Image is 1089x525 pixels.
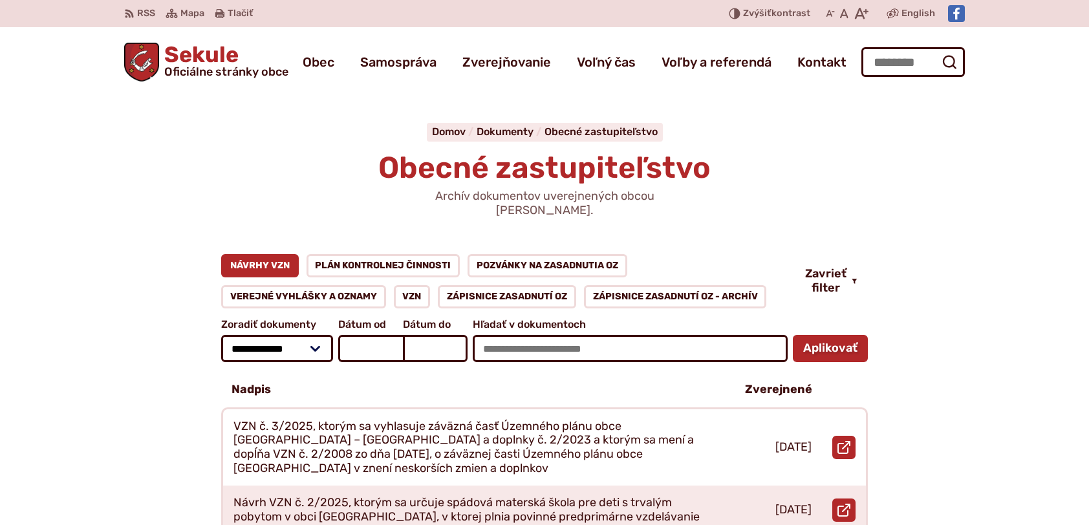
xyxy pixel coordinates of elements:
[124,43,159,81] img: Prejsť na domovskú stránku
[360,44,437,80] a: Samospráva
[743,8,810,19] span: kontrast
[432,125,466,138] span: Domov
[378,150,711,186] span: Obecné zastupiteľstvo
[307,254,460,277] a: Plán kontrolnej činnosti
[899,6,938,21] a: English
[948,5,965,22] img: Prejsť na Facebook stránku
[338,335,403,362] input: Dátum od
[577,44,636,80] a: Voľný čas
[795,267,868,295] button: Zavrieť filter
[743,8,771,19] span: Zvýšiť
[232,383,271,397] p: Nadpis
[438,285,576,308] a: Zápisnice zasadnutí OZ
[901,6,935,21] span: English
[473,335,788,362] input: Hľadať v dokumentoch
[233,496,715,524] p: Návrh VZN č. 2/2025, ktorým sa určuje spádová materská škola pre deti s trvalým pobytom v obci [G...
[793,335,868,362] button: Aplikovať
[805,267,846,295] span: Zavrieť filter
[338,319,403,330] span: Dátum od
[124,43,288,81] a: Logo Sekule, prejsť na domovskú stránku.
[775,503,812,517] p: [DATE]
[180,6,204,21] span: Mapa
[662,44,771,80] a: Voľby a referendá
[164,66,288,78] span: Oficiálne stránky obce
[394,285,431,308] a: VZN
[221,319,333,330] span: Zoradiť dokumenty
[221,285,386,308] a: Verejné vyhlášky a oznamy
[745,383,812,397] p: Zverejnené
[233,420,715,475] p: VZN č. 3/2025, ktorým sa vyhlasuje záväzná časť Územného plánu obce [GEOGRAPHIC_DATA] – [GEOGRAPH...
[544,125,658,138] a: Obecné zastupiteľstvo
[403,335,468,362] input: Dátum do
[797,44,846,80] a: Kontakt
[303,44,334,80] a: Obec
[221,335,333,362] select: Zoradiť dokumenty
[477,125,544,138] a: Dokumenty
[473,319,788,330] span: Hľadať v dokumentoch
[468,254,627,277] a: Pozvánky na zasadnutia OZ
[775,440,812,455] p: [DATE]
[432,125,477,138] a: Domov
[403,319,468,330] span: Dátum do
[228,8,253,19] span: Tlačiť
[584,285,767,308] a: Zápisnice zasadnutí OZ - ARCHÍV
[389,189,700,217] p: Archív dokumentov uverejnených obcou [PERSON_NAME].
[159,44,288,78] span: Sekule
[221,254,299,277] a: Návrhy VZN
[137,6,155,21] span: RSS
[462,44,551,80] a: Zverejňovanie
[477,125,534,138] span: Dokumenty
